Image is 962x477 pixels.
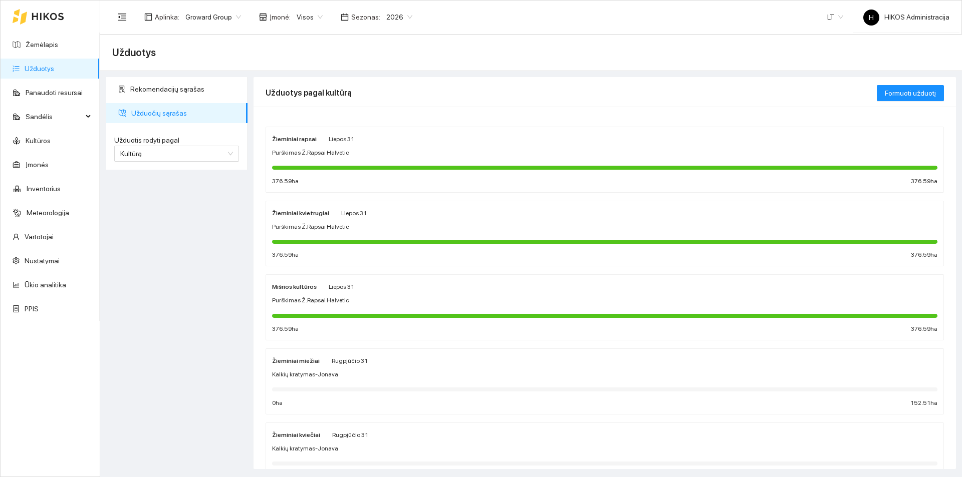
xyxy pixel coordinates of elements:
span: Rugpjūčio 31 [332,431,368,438]
span: Sezonas : [351,12,380,23]
span: calendar [341,13,349,21]
strong: Mišrios kultūros [272,283,317,290]
span: Formuoti užduotį [885,88,936,99]
a: Vartotojai [25,233,54,241]
span: 376.59 ha [272,324,299,334]
span: Kalkių kratymas-Jonava [272,370,338,379]
span: menu-fold [118,13,127,22]
span: Kultūrą [120,150,142,158]
span: Purškimas Ž.Rapsai Halvetic [272,296,349,305]
span: Liepos 31 [329,136,354,143]
span: Liepos 31 [329,283,354,290]
button: menu-fold [112,7,132,27]
span: layout [144,13,152,21]
span: Rekomendacijų sąrašas [130,79,239,99]
span: 376.59 ha [911,250,937,260]
span: shop [259,13,267,21]
strong: Žieminiai kvietrugiai [272,210,329,217]
span: Rugpjūčio 31 [332,357,368,364]
a: Inventorius [27,185,61,193]
span: Purškimas Ž.Rapsai Halvetic [272,222,349,232]
span: H [869,10,874,26]
a: PPIS [25,305,39,313]
a: Ūkio analitika [25,281,66,289]
span: Aplinka : [155,12,179,23]
span: 376.59 ha [272,250,299,260]
a: Žemėlapis [26,41,58,49]
strong: Žieminiai miežiai [272,357,320,364]
a: Įmonės [26,161,49,169]
span: 376.59 ha [272,177,299,186]
button: Formuoti užduotį [877,85,944,101]
span: 0 ha [272,398,283,408]
span: HIKOS Administracija [863,13,949,21]
div: Užduotys pagal kultūrą [266,79,877,107]
span: Užduotys [112,45,156,61]
span: solution [118,86,125,93]
span: 376.59 ha [911,177,937,186]
span: Sandėlis [26,107,83,127]
span: 376.59 ha [911,324,937,334]
span: Įmonė : [270,12,291,23]
span: Groward Group [185,10,241,25]
span: 2026 [386,10,412,25]
span: Purškimas Ž.Rapsai Halvetic [272,148,349,158]
span: Kalkių kratymas-Jonava [272,444,338,453]
a: Panaudoti resursai [26,89,83,97]
a: Kultūros [26,137,51,145]
a: Nustatymai [25,257,60,265]
a: Mišrios kultūrosLiepos 31Purškimas Ž.Rapsai Halvetic376.59ha376.59ha [266,274,944,340]
strong: Žieminiai rapsai [272,136,317,143]
label: Užduotis rodyti pagal [114,135,239,146]
a: Žieminiai rapsaiLiepos 31Purškimas Ž.Rapsai Halvetic376.59ha376.59ha [266,127,944,193]
span: Užduočių sąrašas [131,103,239,123]
span: Liepos 31 [341,210,367,217]
a: Užduotys [25,65,54,73]
strong: Žieminiai kviečiai [272,431,320,438]
span: LT [827,10,843,25]
span: Visos [297,10,323,25]
a: Žieminiai miežiaiRugpjūčio 31Kalkių kratymas-Jonava0ha152.51ha [266,348,944,414]
a: Žieminiai kvietrugiaiLiepos 31Purškimas Ž.Rapsai Halvetic376.59ha376.59ha [266,201,944,267]
span: 152.51 ha [910,398,937,408]
a: Meteorologija [27,209,69,217]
